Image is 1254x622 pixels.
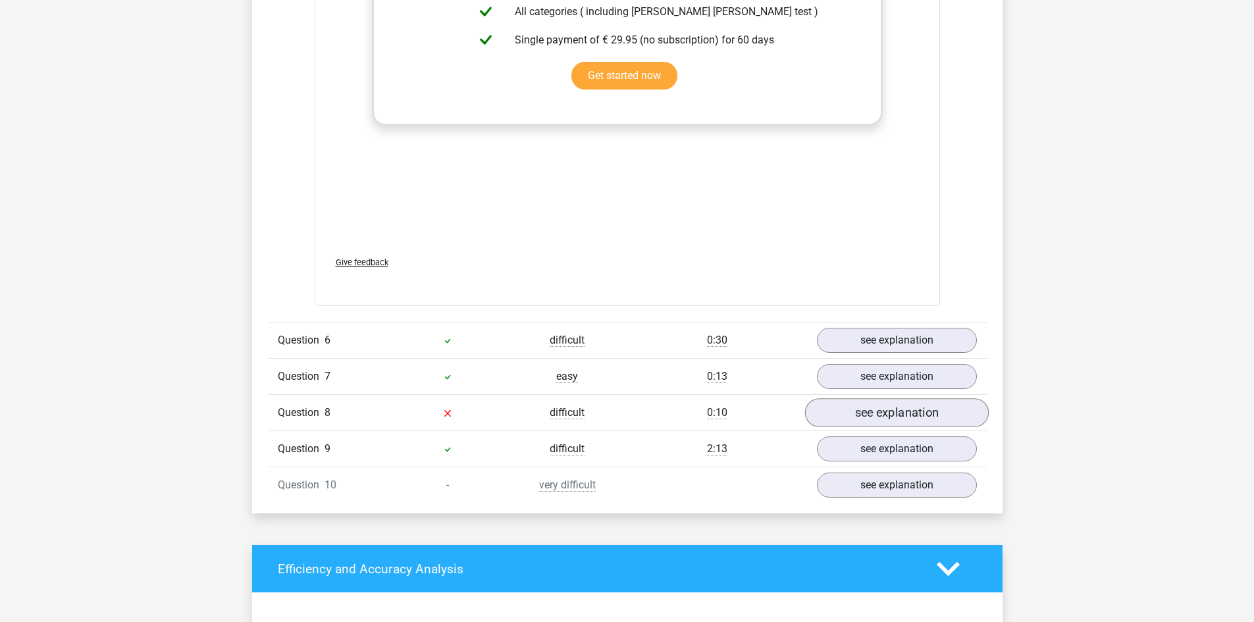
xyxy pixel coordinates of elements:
[550,442,585,455] span: difficult
[707,442,727,455] span: 2:13
[325,479,336,491] span: 10
[817,364,977,389] a: see explanation
[550,334,585,347] span: difficult
[325,406,330,419] span: 8
[278,561,917,577] h4: Efficiency and Accuracy Analysis
[325,370,330,382] span: 7
[556,370,578,383] span: easy
[278,332,325,348] span: Question
[707,406,727,419] span: 0:10
[336,257,388,267] span: Give feedback
[325,334,330,346] span: 6
[817,436,977,461] a: see explanation
[278,477,325,493] span: Question
[278,441,325,457] span: Question
[571,62,677,90] a: Get started now
[539,479,596,492] span: very difficult
[817,473,977,498] a: see explanation
[278,405,325,421] span: Question
[388,477,508,493] div: -
[817,328,977,353] a: see explanation
[550,406,585,419] span: difficult
[325,442,330,455] span: 9
[278,369,325,384] span: Question
[804,399,988,428] a: see explanation
[707,370,727,383] span: 0:13
[707,334,727,347] span: 0:30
